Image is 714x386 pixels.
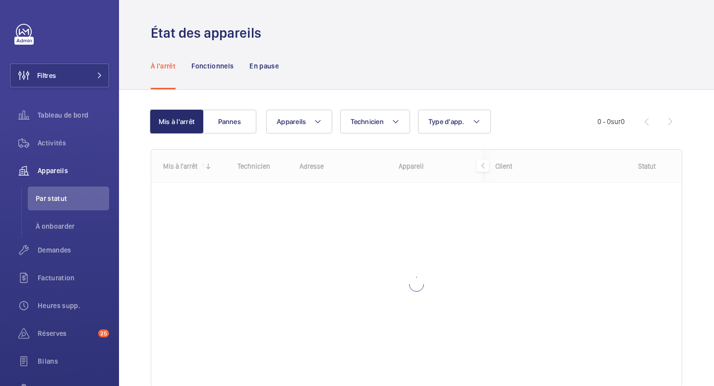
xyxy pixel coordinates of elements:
[37,70,56,80] span: Filtres
[203,110,256,133] button: Pannes
[10,64,109,87] button: Filtres
[38,328,94,338] span: Réserves
[38,273,109,283] span: Facturation
[150,110,203,133] button: Mis à l'arrêt
[151,61,176,71] p: À l'arrêt
[340,110,410,133] button: Technicien
[351,118,384,126] span: Technicien
[36,221,109,231] span: À onboarder
[151,24,267,42] h1: État des appareils
[38,245,109,255] span: Demandes
[249,61,279,71] p: En pause
[277,118,306,126] span: Appareils
[98,329,109,337] span: 25
[38,166,109,176] span: Appareils
[266,110,332,133] button: Appareils
[597,118,625,125] span: 0 - 0 0
[38,110,109,120] span: Tableau de bord
[191,61,234,71] p: Fonctionnels
[38,301,109,311] span: Heures supp.
[428,118,465,126] span: Type d'app.
[418,110,491,133] button: Type d'app.
[611,118,621,126] span: sur
[36,193,109,203] span: Par statut
[38,138,109,148] span: Activités
[38,356,109,366] span: Bilans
